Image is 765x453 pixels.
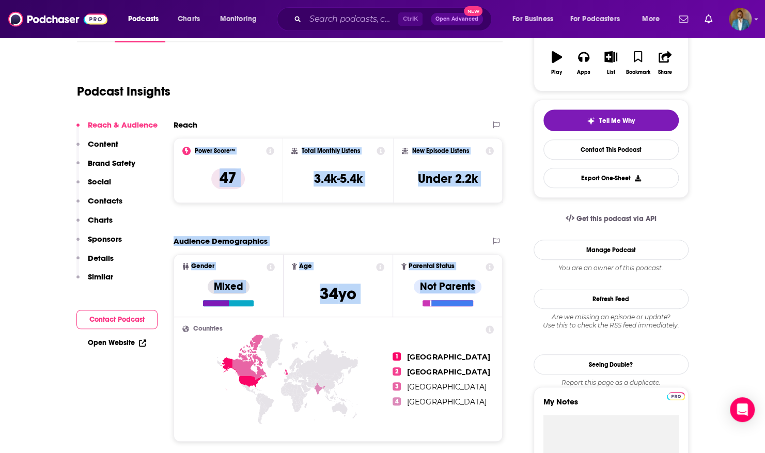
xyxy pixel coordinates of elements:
[564,11,635,27] button: open menu
[76,120,158,139] button: Reach & Audience
[305,11,398,27] input: Search podcasts, credits, & more...
[730,397,755,422] div: Open Intercom Messenger
[570,44,597,82] button: Apps
[171,11,206,27] a: Charts
[431,13,483,25] button: Open AdvancedNew
[407,397,486,407] span: [GEOGRAPHIC_DATA]
[534,289,689,309] button: Refresh Feed
[302,147,360,154] h2: Total Monthly Listens
[543,397,679,415] label: My Notes
[412,147,469,154] h2: New Episode Listens
[651,44,678,82] button: Share
[551,69,562,75] div: Play
[88,272,113,282] p: Similar
[534,354,689,374] a: Seeing Double?
[299,263,312,270] span: Age
[729,8,752,30] button: Show profile menu
[211,168,245,189] p: 47
[407,367,490,377] span: [GEOGRAPHIC_DATA]
[88,139,118,149] p: Content
[418,171,478,186] h3: Under 2.2k
[599,117,635,125] span: Tell Me Why
[121,11,172,27] button: open menu
[8,9,107,29] img: Podchaser - Follow, Share and Rate Podcasts
[658,69,672,75] div: Share
[729,8,752,30] img: User Profile
[398,12,423,26] span: Ctrl K
[88,215,113,225] p: Charts
[407,352,490,362] span: [GEOGRAPHIC_DATA]
[587,117,595,125] img: tell me why sparkle
[409,263,455,270] span: Parental Status
[414,279,481,294] div: Not Parents
[667,390,685,400] a: Pro website
[76,310,158,329] button: Contact Podcast
[543,139,679,160] a: Contact This Podcast
[626,69,650,75] div: Bookmark
[178,12,200,26] span: Charts
[667,392,685,400] img: Podchaser Pro
[174,236,268,246] h2: Audience Demographics
[534,313,689,330] div: Are we missing an episode or update? Use this to check the RSS feed immediately.
[393,397,401,405] span: 4
[393,352,401,361] span: 1
[320,284,356,304] span: 34 yo
[393,382,401,390] span: 3
[729,8,752,30] span: Logged in as smortier42491
[128,12,159,26] span: Podcasts
[675,10,692,28] a: Show notifications dropdown
[193,325,223,332] span: Countries
[76,234,122,253] button: Sponsors
[635,11,673,27] button: open menu
[534,264,689,272] div: You are an owner of this podcast.
[700,10,716,28] a: Show notifications dropdown
[220,12,257,26] span: Monitoring
[577,69,590,75] div: Apps
[543,168,679,188] button: Export One-Sheet
[505,11,566,27] button: open menu
[88,196,122,206] p: Contacts
[76,139,118,158] button: Content
[464,6,482,16] span: New
[76,272,113,291] button: Similar
[314,171,362,186] h3: 3.4k-5.4k
[88,338,146,347] a: Open Website
[213,11,270,27] button: open menu
[597,44,624,82] button: List
[512,12,553,26] span: For Business
[174,120,197,130] h2: Reach
[76,196,122,215] button: Contacts
[76,215,113,234] button: Charts
[287,7,502,31] div: Search podcasts, credits, & more...
[543,44,570,82] button: Play
[625,44,651,82] button: Bookmark
[534,379,689,387] div: Report this page as a duplicate.
[191,263,214,270] span: Gender
[76,177,111,196] button: Social
[88,234,122,244] p: Sponsors
[88,253,114,263] p: Details
[88,177,111,186] p: Social
[76,158,135,177] button: Brand Safety
[393,367,401,376] span: 2
[543,110,679,131] button: tell me why sparkleTell Me Why
[576,214,656,223] span: Get this podcast via API
[76,253,114,272] button: Details
[534,240,689,260] a: Manage Podcast
[435,17,478,22] span: Open Advanced
[208,279,249,294] div: Mixed
[607,69,615,75] div: List
[557,206,665,231] a: Get this podcast via API
[642,12,660,26] span: More
[570,12,620,26] span: For Podcasters
[88,120,158,130] p: Reach & Audience
[77,84,170,99] h1: Podcast Insights
[407,382,486,392] span: [GEOGRAPHIC_DATA]
[88,158,135,168] p: Brand Safety
[195,147,235,154] h2: Power Score™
